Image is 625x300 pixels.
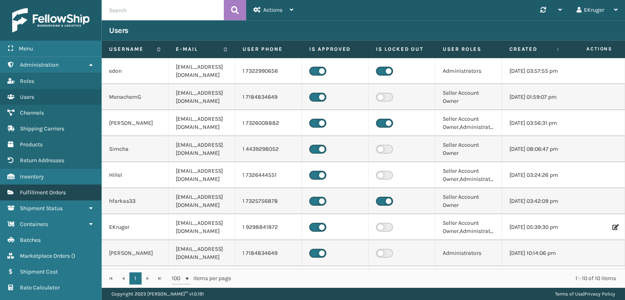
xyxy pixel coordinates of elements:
[435,188,502,214] td: Seller Account Owner
[20,268,58,275] span: Shipment Cost
[168,110,235,136] td: [EMAIL_ADDRESS][DOMAIN_NAME]
[109,26,129,35] h3: Users
[102,110,168,136] td: [PERSON_NAME]
[20,61,59,68] span: Administration
[561,42,617,56] span: Actions
[172,274,184,283] span: 100
[235,110,302,136] td: 1 7326008882
[20,284,60,291] span: Rate Calculator
[20,109,44,116] span: Channels
[263,7,282,13] span: Actions
[129,272,142,285] a: 1
[20,125,64,132] span: Shipping Carriers
[168,214,235,240] td: [EMAIL_ADDRESS][DOMAIN_NAME]
[172,272,231,285] span: items per page
[168,84,235,110] td: [EMAIL_ADDRESS][DOMAIN_NAME]
[19,45,33,52] span: Menu
[20,78,34,85] span: Roles
[555,288,615,300] div: |
[235,136,302,162] td: 1 4439298052
[20,189,66,196] span: Fulfillment Orders
[435,240,502,266] td: Administrators
[12,8,90,33] img: logo
[102,188,168,214] td: hfarkas33
[502,188,569,214] td: [DATE] 03:42:09 pm
[435,136,502,162] td: Seller Account Owner
[502,136,569,162] td: [DATE] 08:06:47 pm
[435,214,502,240] td: Seller Account Owner,Administrators
[102,240,168,266] td: [PERSON_NAME]
[435,266,502,292] td: Seller Account Owner
[102,58,168,84] td: edon
[20,205,63,212] span: Shipment Status
[243,46,294,53] label: User phone
[235,240,302,266] td: 1 7184834649
[435,162,502,188] td: Seller Account Owner,Administrators
[612,224,617,230] i: Edit
[235,84,302,110] td: 1 7184834649
[502,162,569,188] td: [DATE] 03:24:26 pm
[376,46,428,53] label: Is Locked Out
[20,157,64,164] span: Return Addresses
[235,188,302,214] td: 1 7325756878
[502,58,569,84] td: [DATE] 03:57:55 pm
[502,266,569,292] td: [DATE] 08:24:39 pm
[502,110,569,136] td: [DATE] 03:56:31 pm
[168,58,235,84] td: [EMAIL_ADDRESS][DOMAIN_NAME]
[102,84,168,110] td: MenachemG
[71,252,75,259] span: ( )
[502,240,569,266] td: [DATE] 10:14:06 pm
[20,141,43,148] span: Products
[435,110,502,136] td: Seller Account Owner,Administrators
[243,274,616,283] div: 1 - 10 of 10 items
[168,136,235,162] td: [EMAIL_ADDRESS][DOMAIN_NAME]
[435,58,502,84] td: Administrators
[111,288,204,300] p: Copyright 2023 [PERSON_NAME]™ v 1.0.191
[20,173,44,180] span: Inventory
[584,291,615,297] a: Privacy Policy
[102,266,168,292] td: Elkanah
[168,188,235,214] td: [EMAIL_ADDRESS][DOMAIN_NAME]
[109,46,153,53] label: Username
[502,214,569,240] td: [DATE] 05:39:30 pm
[235,266,302,292] td: 1 7326041124
[509,46,553,53] label: Created
[235,162,302,188] td: 1 7326444551
[102,162,168,188] td: Hillel
[309,46,361,53] label: Is Approved
[235,214,302,240] td: 1 9298841872
[20,237,41,243] span: Batches
[102,214,168,240] td: EKruger
[168,240,235,266] td: [EMAIL_ADDRESS][DOMAIN_NAME]
[443,46,494,53] label: User Roles
[20,252,70,259] span: Marketplace Orders
[235,58,302,84] td: 1 7322990656
[168,162,235,188] td: [EMAIL_ADDRESS][DOMAIN_NAME]
[20,221,48,228] span: Containers
[168,266,235,292] td: [EMAIL_ADDRESS][DOMAIN_NAME]
[502,84,569,110] td: [DATE] 01:59:07 pm
[102,136,168,162] td: Simcha
[435,84,502,110] td: Seller Account Owner
[20,93,34,100] span: Users
[555,291,583,297] a: Terms of Use
[176,46,219,53] label: E-mail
